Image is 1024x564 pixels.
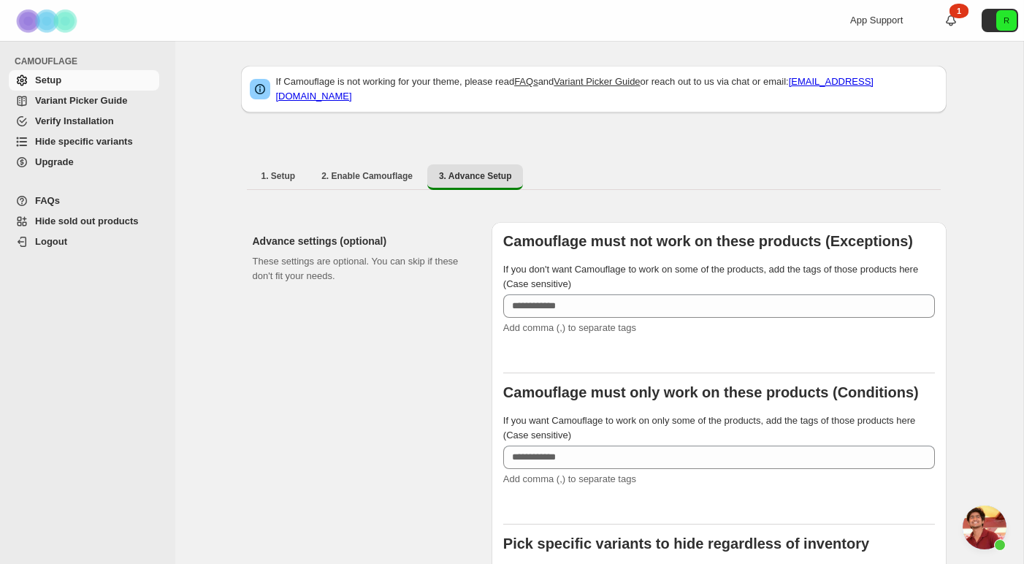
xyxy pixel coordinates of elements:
[276,75,938,104] p: If Camouflage is not working for your theme, please read and or reach out to us via chat or email:
[9,70,159,91] a: Setup
[35,115,114,126] span: Verify Installation
[503,233,913,249] b: Camouflage must not work on these products (Exceptions)
[9,132,159,152] a: Hide specific variants
[9,232,159,252] a: Logout
[9,152,159,172] a: Upgrade
[944,13,958,28] a: 1
[996,10,1017,31] span: Avatar with initials R
[503,473,636,484] span: Add comma (,) to separate tags
[503,322,636,333] span: Add comma (,) to separate tags
[35,236,67,247] span: Logout
[261,170,296,182] span: 1. Setup
[9,191,159,211] a: FAQs
[35,216,139,226] span: Hide sold out products
[15,56,165,67] span: CAMOUFLAGE
[503,536,869,552] b: Pick specific variants to hide regardless of inventory
[35,75,61,85] span: Setup
[9,91,159,111] a: Variant Picker Guide
[950,4,968,18] div: 1
[35,95,127,106] span: Variant Picker Guide
[503,415,915,441] span: If you want Camouflage to work on only some of the products, add the tags of those products here ...
[253,234,468,248] h2: Advance settings (optional)
[982,9,1018,32] button: Avatar with initials R
[963,506,1006,549] a: Aprire la chat
[850,15,903,26] span: App Support
[35,136,133,147] span: Hide specific variants
[9,211,159,232] a: Hide sold out products
[253,254,468,283] p: These settings are optional. You can skip if these don't fit your needs.
[35,195,60,206] span: FAQs
[554,76,640,87] a: Variant Picker Guide
[503,384,919,400] b: Camouflage must only work on these products (Conditions)
[514,76,538,87] a: FAQs
[1004,16,1009,25] text: R
[9,111,159,132] a: Verify Installation
[35,156,74,167] span: Upgrade
[439,170,512,182] span: 3. Advance Setup
[12,1,85,41] img: Camouflage
[321,170,413,182] span: 2. Enable Camouflage
[503,264,918,289] span: If you don't want Camouflage to work on some of the products, add the tags of those products here...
